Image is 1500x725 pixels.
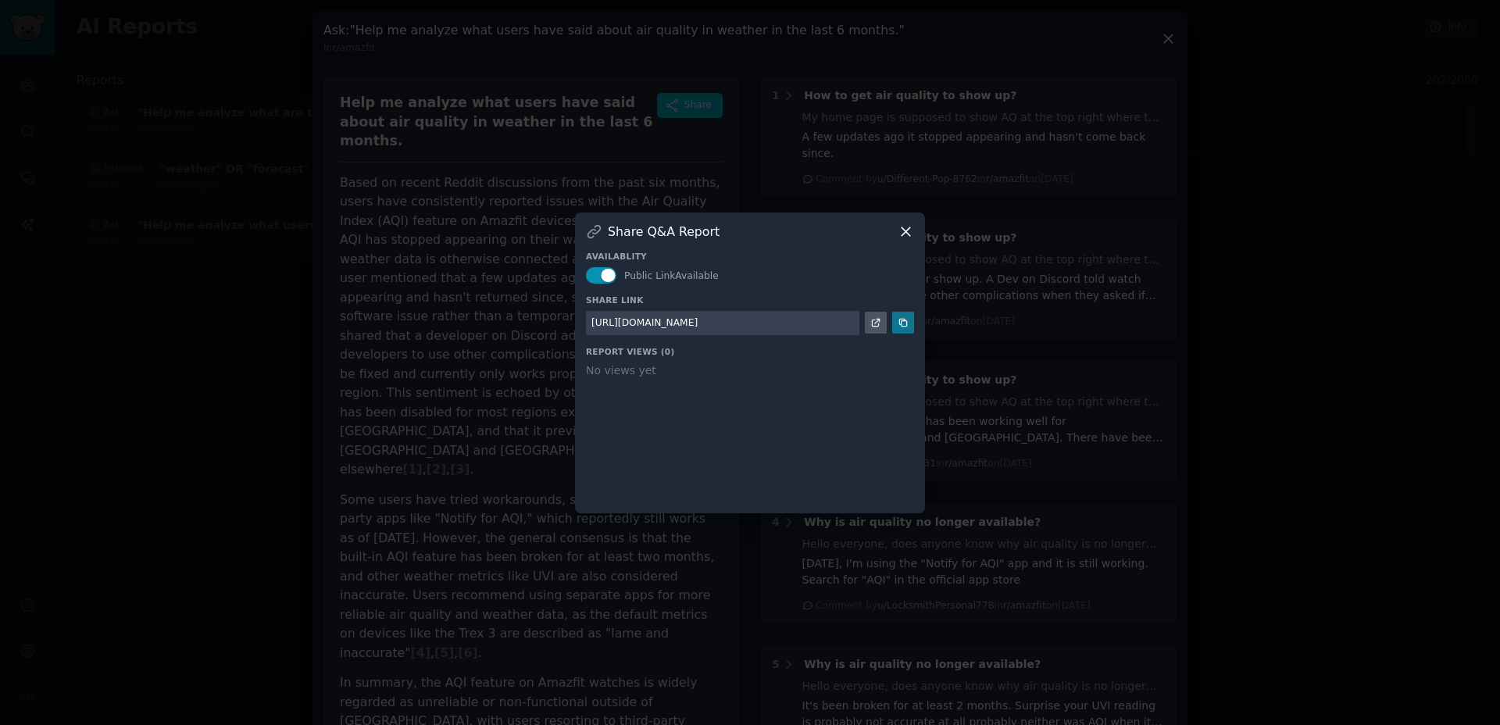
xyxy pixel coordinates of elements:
[608,223,720,240] h3: Share Q&A Report
[586,251,914,262] h3: Availablity
[624,270,719,281] span: Public Link Available
[591,316,698,330] div: [URL][DOMAIN_NAME]
[586,362,914,379] div: No views yet
[586,295,914,305] h3: Share Link
[586,346,914,357] h3: Report Views ( 0 )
